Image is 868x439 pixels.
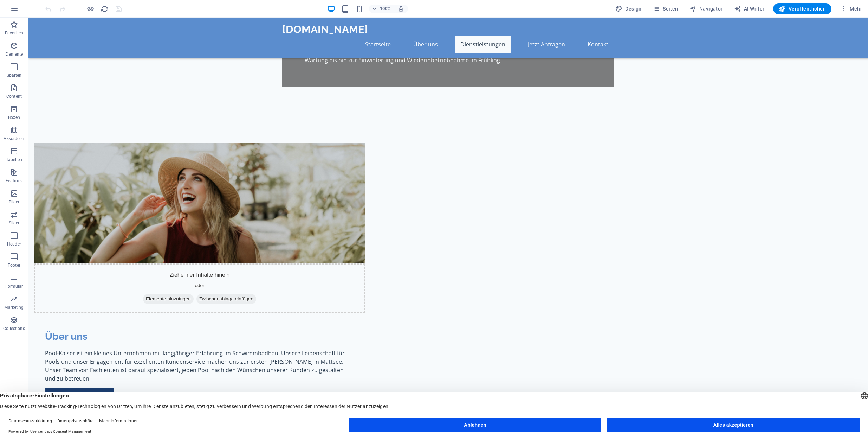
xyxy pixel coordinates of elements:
[840,5,862,12] span: Mehr
[8,115,20,120] p: Boxen
[7,72,21,78] p: Spalten
[689,5,723,12] span: Navigator
[3,326,25,331] p: Collections
[9,199,20,205] p: Bilder
[613,3,644,14] div: Design (Strg+Alt+Y)
[8,262,20,268] p: Footer
[115,276,166,286] span: Elemente hinzufügen
[7,241,21,247] p: Header
[4,305,24,310] p: Marketing
[4,136,24,141] p: Akkordeon
[6,94,22,99] p: Content
[779,5,826,12] span: Veröffentlichen
[9,220,20,226] p: Slider
[613,3,644,14] button: Design
[369,5,394,13] button: 100%
[687,3,726,14] button: Navigator
[653,5,678,12] span: Seiten
[773,3,831,14] button: Veröffentlichen
[86,5,95,13] button: Klicke hier, um den Vorschau-Modus zu verlassen
[101,5,109,13] i: Seite neu laden
[5,51,23,57] p: Elemente
[5,30,23,36] p: Favoriten
[837,3,865,14] button: Mehr
[168,276,228,286] span: Zwischenablage einfügen
[100,5,109,13] button: reload
[6,246,337,296] div: Ziehe hier Inhalte hinein
[380,5,391,13] h6: 100%
[615,5,642,12] span: Design
[5,284,23,289] p: Formular
[6,157,22,163] p: Tabellen
[731,3,767,14] button: AI Writer
[734,5,765,12] span: AI Writer
[6,178,22,184] p: Features
[650,3,681,14] button: Seiten
[398,6,404,12] i: Bei Größenänderung Zoomstufe automatisch an das gewählte Gerät anpassen.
